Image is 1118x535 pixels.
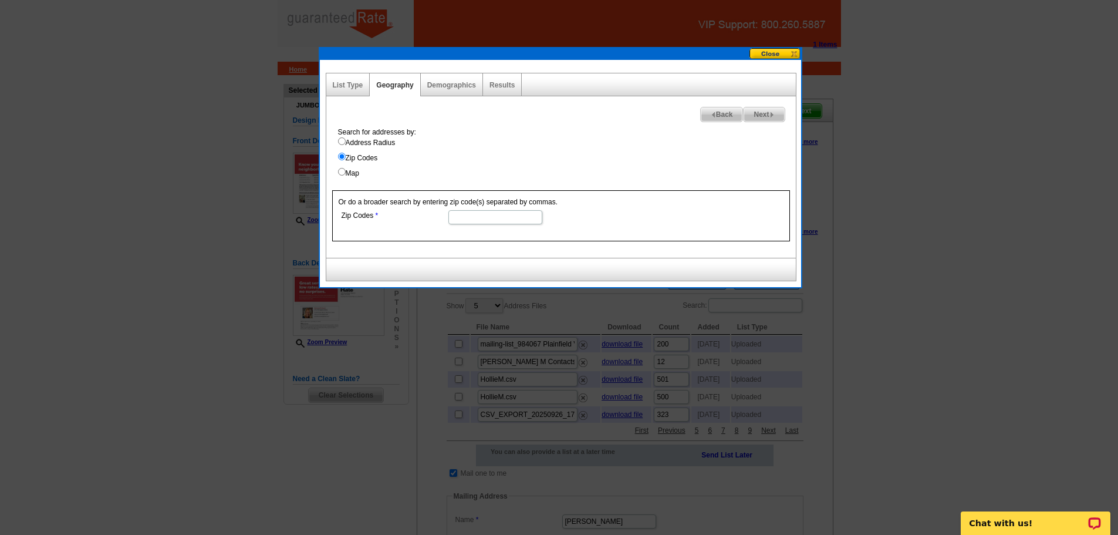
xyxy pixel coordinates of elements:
[489,81,515,89] a: Results
[333,81,363,89] a: List Type
[338,137,346,145] input: Address Radius
[338,168,796,179] label: Map
[338,137,796,148] label: Address Radius
[338,168,346,176] input: Map
[711,112,716,117] img: button-prev-arrow-gray.png
[744,107,784,122] span: Next
[953,498,1118,535] iframe: LiveChat chat widget
[743,107,785,122] a: Next
[338,153,346,160] input: Zip Codes
[376,81,413,89] a: Geography
[338,153,796,163] label: Zip Codes
[701,107,743,122] span: Back
[700,107,744,122] a: Back
[332,127,796,179] div: Search for addresses by:
[342,210,447,221] label: Zip Codes
[427,81,476,89] a: Demographics
[332,190,790,241] div: Or do a broader search by entering zip code(s) separated by commas.
[769,112,775,117] img: button-next-arrow-gray.png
